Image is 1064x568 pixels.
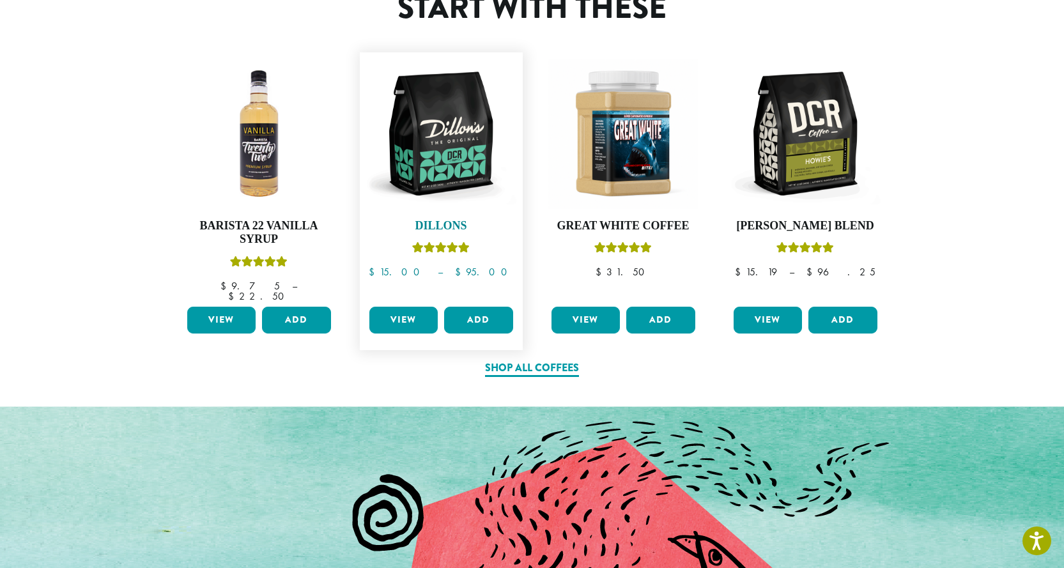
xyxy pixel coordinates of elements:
bdi: 15.00 [369,265,426,279]
span: – [438,265,443,279]
img: DCR-12oz-Howies-Stock-scaled.png [730,59,881,209]
img: VANILLA-300x300.png [184,59,334,209]
span: – [789,265,794,279]
span: – [292,279,297,293]
button: Add [262,307,331,334]
span: $ [220,279,231,293]
a: Barista 22 Vanilla SyrupRated 5.00 out of 5 [184,59,334,302]
div: Rated 5.00 out of 5 [594,240,652,259]
a: Shop All Coffees [485,360,579,377]
a: DillonsRated 5.00 out of 5 [366,59,516,302]
bdi: 9.75 [220,279,280,293]
span: $ [806,265,817,279]
a: View [551,307,621,334]
a: View [187,307,256,334]
a: [PERSON_NAME] BlendRated 4.67 out of 5 [730,59,881,302]
button: Add [626,307,695,334]
a: Great White CoffeeRated 5.00 out of 5 $31.50 [548,59,698,302]
span: $ [369,265,380,279]
img: Great_White_Ground_Espresso_2.png [548,59,698,209]
bdi: 95.00 [455,265,513,279]
span: $ [735,265,746,279]
div: Rated 5.00 out of 5 [412,240,470,259]
button: Add [808,307,877,334]
a: View [734,307,803,334]
span: $ [596,265,606,279]
h4: [PERSON_NAME] Blend [730,219,881,233]
h4: Dillons [366,219,516,233]
span: $ [455,265,466,279]
bdi: 31.50 [596,265,651,279]
h4: Barista 22 Vanilla Syrup [184,219,334,247]
img: DCR-12oz-Dillons-Stock-scaled.png [366,59,516,209]
bdi: 96.25 [806,265,875,279]
div: Rated 5.00 out of 5 [230,254,288,273]
div: Rated 4.67 out of 5 [776,240,834,259]
h4: Great White Coffee [548,219,698,233]
span: $ [228,289,239,303]
bdi: 15.19 [735,265,777,279]
button: Add [444,307,513,334]
a: View [369,307,438,334]
bdi: 22.50 [228,289,290,303]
